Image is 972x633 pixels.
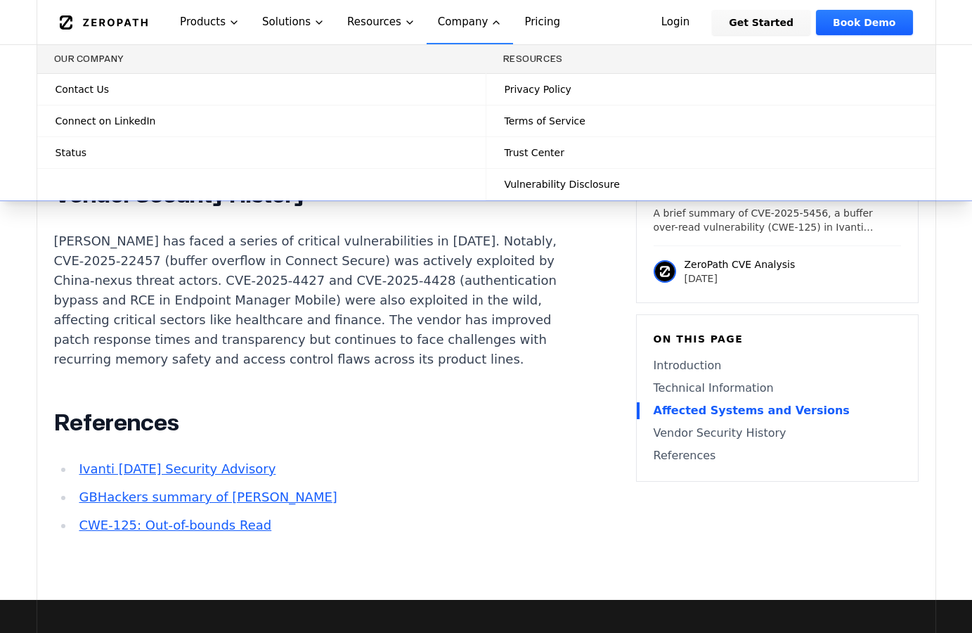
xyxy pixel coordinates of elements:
a: Trust Center [486,137,935,168]
p: [DATE] [685,271,796,286]
a: Terms of Service [486,105,935,136]
a: Affected Systems and Versions [654,402,901,419]
p: A brief summary of CVE-2025-5456, a buffer over-read vulnerability (CWE-125) in Ivanti Connect Se... [654,206,901,234]
span: Connect on LinkedIn [56,114,156,128]
a: Technical Information [654,380,901,397]
span: Vulnerability Disclosure [505,177,620,191]
h3: Resources [503,53,919,65]
a: CWE-125: Out-of-bounds Read [79,518,271,532]
a: Contact Us [37,74,486,105]
h6: On this page [654,332,901,346]
img: ZeroPath CVE Analysis [654,260,676,283]
span: Trust Center [505,146,564,160]
a: Connect on LinkedIn [37,105,486,136]
a: GBHackers summary of [PERSON_NAME] [79,490,337,504]
p: [PERSON_NAME] has faced a series of critical vulnerabilities in [DATE]. Notably, CVE-2025-22457 (... [54,231,577,369]
a: Vendor Security History [654,425,901,442]
span: Privacy Policy [505,82,571,96]
a: Ivanti [DATE] Security Advisory [79,461,276,476]
span: Terms of Service [505,114,585,128]
h2: Vendor Security History [54,181,577,209]
a: References [654,447,901,464]
span: Status [56,146,87,160]
h2: References [54,409,577,437]
a: Vulnerability Disclosure [486,169,935,200]
h3: Our Company [54,53,469,65]
a: Book Demo [816,10,912,35]
a: Get Started [712,10,810,35]
a: Login [644,10,707,35]
a: Status [37,137,486,168]
p: ZeroPath CVE Analysis [685,257,796,271]
a: Privacy Policy [486,74,935,105]
a: Introduction [654,357,901,374]
span: Contact Us [56,82,109,96]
